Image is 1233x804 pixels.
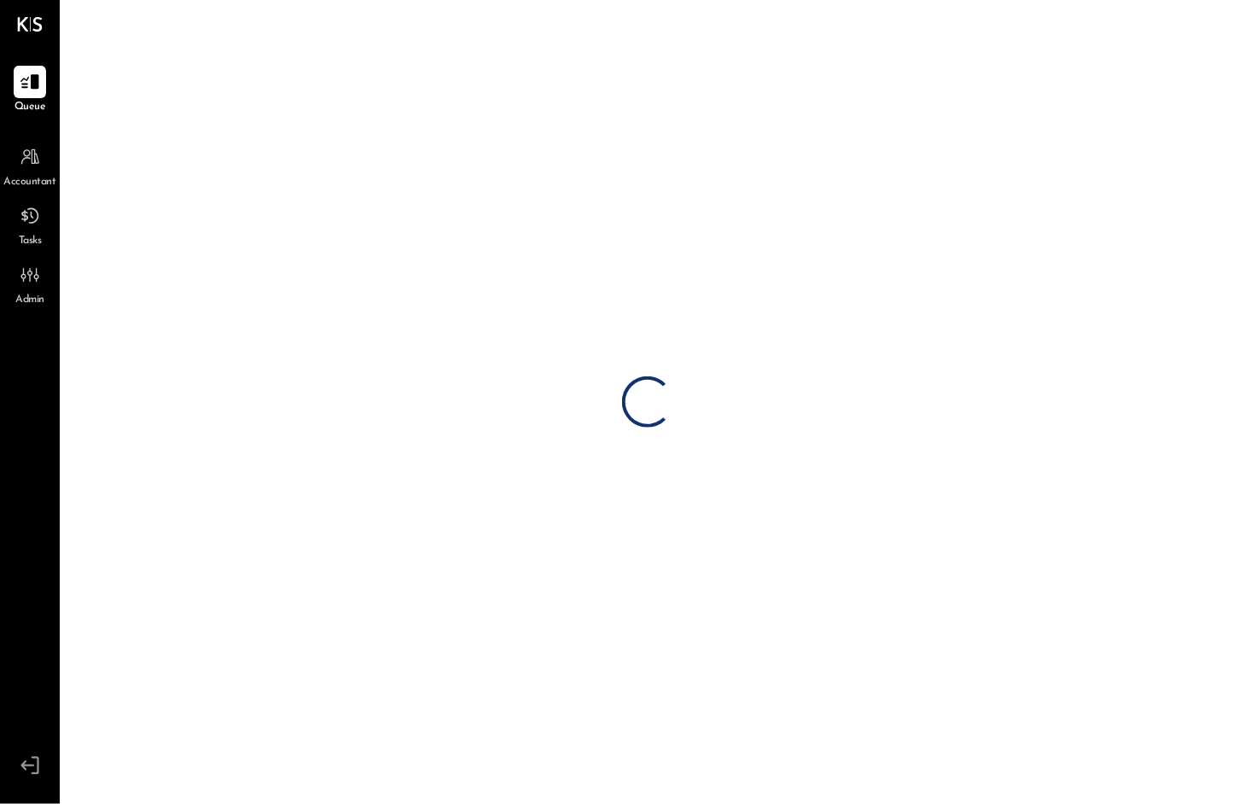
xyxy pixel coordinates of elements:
span: Tasks [19,234,42,249]
a: Accountant [1,141,59,190]
span: Accountant [4,175,56,190]
a: Queue [1,66,59,115]
span: Queue [15,100,46,115]
a: Tasks [1,200,59,249]
a: Admin [1,259,59,308]
span: Admin [15,293,44,308]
